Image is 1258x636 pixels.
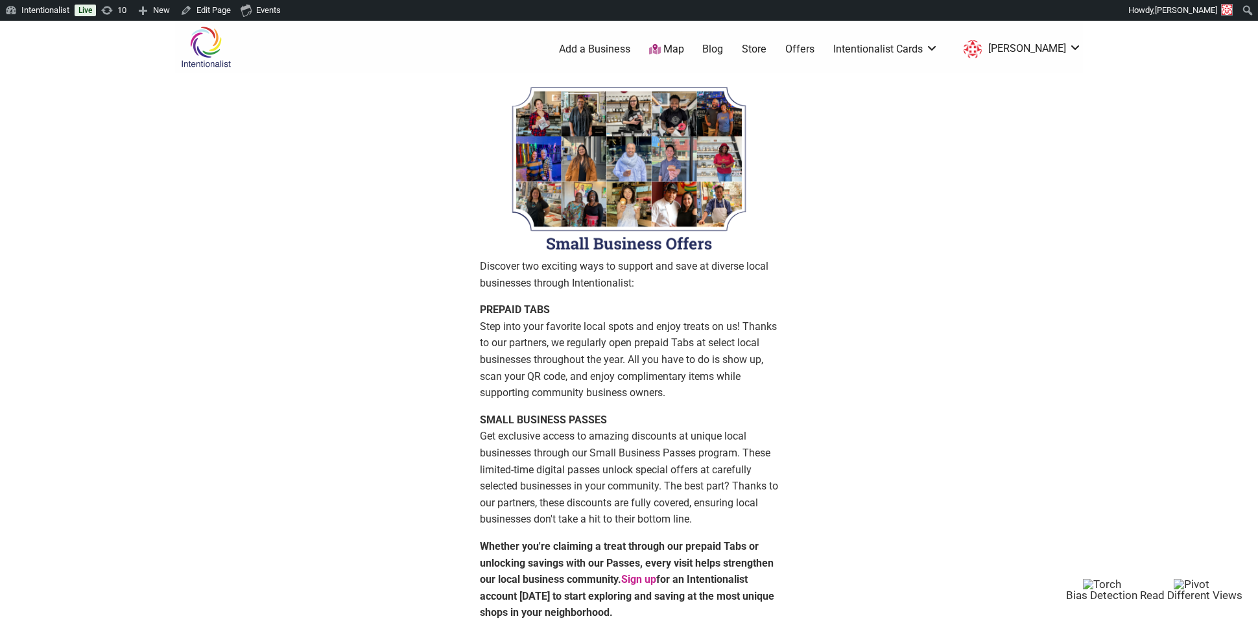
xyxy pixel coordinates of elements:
[480,540,774,618] strong: Whether you're claiming a treat through our prepaid Tabs or unlocking savings with our Passes, ev...
[957,38,1082,61] li: Sarah-Studer
[480,412,778,528] p: Get exclusive access to amazing discounts at unique local businesses through our Small Business P...
[621,573,656,585] a: Sign up
[1140,589,1242,602] span: Read Different Views
[175,26,237,68] img: Intentionalist
[75,5,96,16] a: Live
[702,42,723,56] a: Blog
[1066,589,1137,602] span: Bias Detection
[742,42,766,56] a: Store
[1155,5,1217,15] span: [PERSON_NAME]
[1140,578,1242,601] button: Pivot Read Different Views
[480,301,778,401] p: Step into your favorite local spots and enjoy treats on us! Thanks to our partners, we regularly ...
[649,42,684,57] a: Map
[480,303,550,316] strong: PREPAID TABS
[785,42,814,56] a: Offers
[833,42,938,56] a: Intentionalist Cards
[480,414,607,426] strong: SMALL BUSINESS PASSES
[559,42,630,56] a: Add a Business
[1174,579,1209,590] img: Pivot
[1066,578,1137,601] button: Torch Bias Detection
[480,79,778,258] img: Welcome to Intentionalist Passes
[480,258,778,291] p: Discover two exciting ways to support and save at diverse local businesses through Intentionalist:
[1083,579,1121,590] img: Torch
[957,38,1082,61] a: [PERSON_NAME]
